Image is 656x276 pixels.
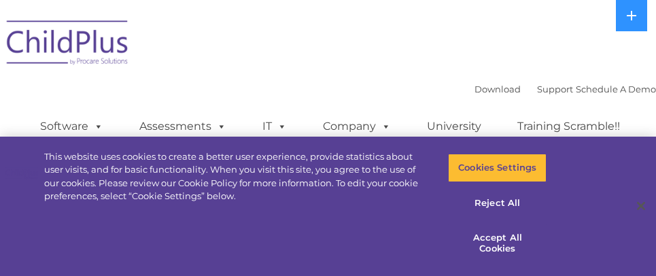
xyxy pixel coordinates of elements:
[44,150,428,203] div: This website uses cookies to create a better user experience, provide statistics about user visit...
[309,113,404,140] a: Company
[27,113,117,140] a: Software
[504,113,634,140] a: Training Scramble!!
[474,84,656,94] font: |
[626,191,656,221] button: Close
[448,188,547,217] button: Reject All
[537,84,573,94] a: Support
[413,113,495,140] a: University
[448,154,547,182] button: Cookies Settings
[249,113,300,140] a: IT
[126,113,240,140] a: Assessments
[576,84,656,94] a: Schedule A Demo
[448,224,547,262] button: Accept All Cookies
[474,84,521,94] a: Download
